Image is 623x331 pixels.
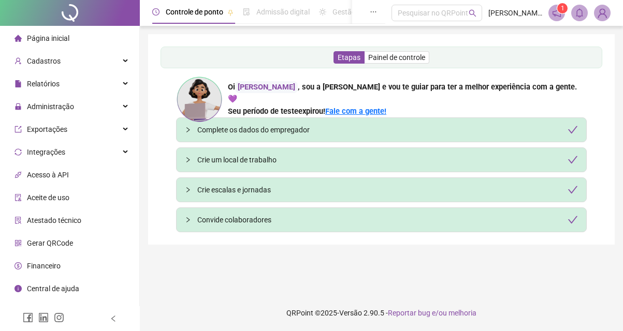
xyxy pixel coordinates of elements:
span: home [15,35,22,42]
div: Oi , sou a [PERSON_NAME] e vou te guiar para ter a melhor experiência com a gente. 💜 [228,81,587,105]
span: Acesso à API [27,171,69,179]
div: ! [228,106,587,117]
span: Página inicial [27,34,69,42]
span: Integrações [27,148,65,156]
span: notification [552,8,561,18]
span: qrcode [15,239,22,247]
span: search [469,9,476,17]
span: collapsed [185,217,191,223]
span: Painel de controle [368,53,425,62]
span: dollar [15,262,22,269]
span: Admissão digital [256,8,310,16]
span: audit [15,194,22,201]
span: collapsed [185,157,191,163]
span: Controle de ponto [166,8,223,16]
span: instagram [54,312,64,323]
div: Crie escalas e jornadascheck [177,178,586,202]
div: [PERSON_NAME] [235,81,298,93]
div: Crie um local de trabalho [197,154,578,165]
span: user-add [15,57,22,65]
span: ellipsis [370,8,377,16]
img: 94152 [595,5,610,21]
span: Gestão de férias [332,8,385,16]
span: [PERSON_NAME] - CLINICA FFAZ [488,7,542,19]
span: check [568,125,578,135]
span: facebook [23,312,33,323]
span: check [568,155,578,165]
a: Fale com a gente! [325,107,386,116]
span: Reportar bug e/ou melhoria [388,309,476,317]
div: Convide colaboradorescheck [177,208,586,232]
div: Convide colaboradores [197,214,578,225]
span: pushpin [227,9,234,16]
span: Etapas [338,53,360,62]
span: export [15,126,22,133]
sup: 1 [557,3,568,13]
span: Aceite de uso [27,193,69,202]
span: Gerar QRCode [27,239,73,247]
span: linkedin [38,312,49,323]
span: clock-circle [152,8,160,16]
span: Cadastros [27,57,61,65]
div: Complete os dados do empregadorcheck [177,118,586,142]
span: left [110,315,117,322]
span: sync [15,148,22,156]
span: check [568,215,578,225]
span: Central de ajuda [27,284,79,293]
div: Complete os dados do empregador [197,124,578,136]
span: Exportações [27,125,67,133]
img: ana-icon.cad42e3e8b8746aecfa2.png [176,76,223,123]
span: Financeiro [27,262,61,270]
span: Atestado técnico [27,216,81,224]
span: Relatórios [27,80,60,88]
span: Administração [27,102,74,111]
span: collapsed [185,127,191,133]
span: expirou [298,107,323,116]
span: file [15,80,22,87]
span: Versão [339,309,362,317]
span: info-circle [15,285,22,292]
footer: QRPoint © 2025 - 2.90.5 - [140,295,623,331]
span: file-done [243,8,250,16]
span: 1 [561,5,564,12]
span: solution [15,217,22,224]
span: collapsed [185,187,191,193]
div: Crie um local de trabalhocheck [177,148,586,172]
span: bell [575,8,584,18]
span: api [15,171,22,178]
span: Seu período de teste [228,107,298,116]
div: Crie escalas e jornadas [197,184,578,195]
span: check [568,185,578,195]
span: lock [15,103,22,110]
span: sun [319,8,326,16]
